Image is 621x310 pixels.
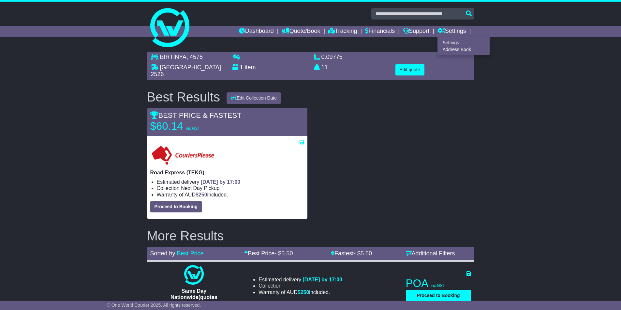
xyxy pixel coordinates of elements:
[281,250,293,257] span: 5.50
[298,290,309,295] span: $
[438,46,489,53] a: Address Book
[144,90,224,104] div: Best Results
[438,39,489,46] a: Settings
[107,303,201,308] span: © One World Courier 2025. All rights reserved.
[406,277,471,290] p: POA
[301,290,309,295] span: 250
[181,185,219,191] span: Next Day Pickup
[437,26,466,37] a: Settings
[227,92,281,104] button: Edit Collection Date
[196,192,207,197] span: $
[199,192,207,197] span: 250
[150,120,232,133] p: $60.14
[157,192,304,198] li: Warranty of AUD included.
[186,54,203,60] span: , 4575
[177,250,204,257] a: Best Price
[328,26,357,37] a: Tracking
[365,26,395,37] a: Financials
[331,250,372,257] a: Fastest- $5.50
[245,64,256,71] span: item
[239,26,274,37] a: Dashboard
[157,185,304,191] li: Collection
[244,250,293,257] a: Best Price- $5.50
[395,64,424,75] button: Edit quote
[201,179,241,185] span: [DATE] by 17:00
[150,250,175,257] span: Sorted by
[259,276,342,283] li: Estimated delivery
[160,64,221,71] span: [GEOGRAPHIC_DATA]
[150,111,242,119] span: BEST PRICE & FASTEST
[150,201,202,212] button: Proceed to Booking
[259,283,342,289] li: Collection
[321,64,328,71] span: 11
[160,54,186,60] span: BIRTINYA
[274,250,293,257] span: - $
[259,289,342,295] li: Warranty of AUD included.
[431,283,445,288] span: inc GST
[157,179,304,185] li: Estimated delivery
[186,126,200,131] span: inc GST
[150,169,304,176] p: Road Express (TEKG)
[184,265,204,285] img: One World Courier: Same Day Nationwide(quotes take 0.5-1 hour)
[321,54,343,60] span: 0.09775
[150,145,216,166] img: CouriersPlease: Road Express (TEKG)
[406,250,455,257] a: Additional Filters
[437,37,490,55] div: Quote/Book
[361,250,372,257] span: 5.50
[151,64,223,78] span: , 2526
[240,64,243,71] span: 1
[354,250,372,257] span: - $
[406,290,471,301] button: Proceed to Booking
[147,229,474,243] h2: More Results
[282,26,320,37] a: Quote/Book
[303,277,342,282] span: [DATE] by 17:00
[170,288,217,306] span: Same Day Nationwide(quotes take 0.5-1 hour)
[403,26,429,37] a: Support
